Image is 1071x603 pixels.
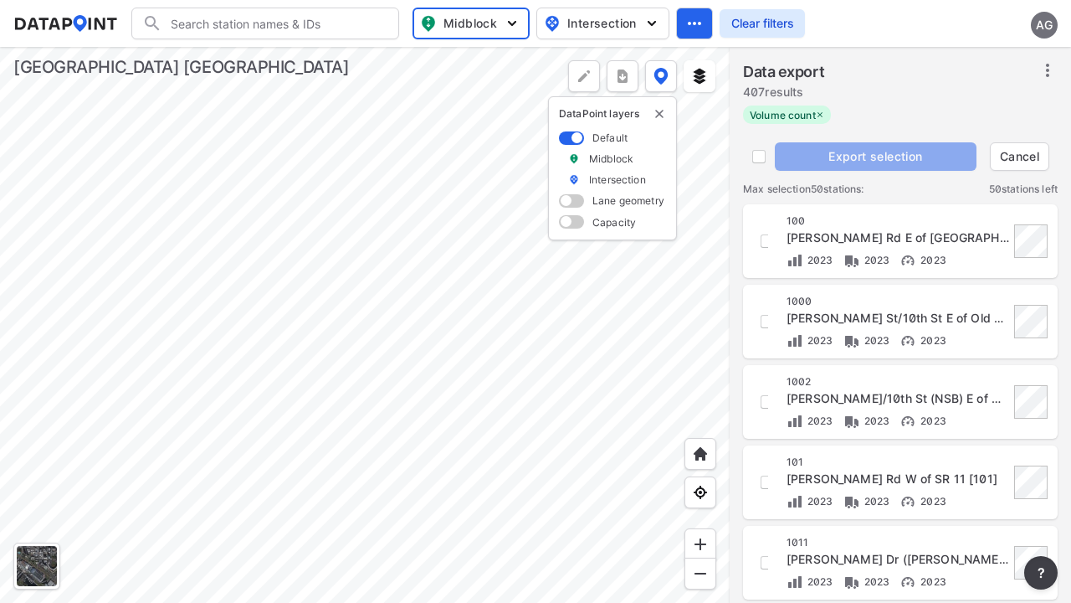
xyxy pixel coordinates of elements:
[787,390,1009,407] div: Josephine St/10th St (NSB) E of Myrtle Rd [1002]
[576,68,592,85] img: +Dz8AAAAASUVORK5CYII=
[653,107,666,121] img: close-external-leyer.3061a1c7.svg
[803,575,833,588] span: 2023
[899,493,916,510] img: Vehicle speed
[860,334,890,347] span: 2023
[743,183,864,196] label: Max selection 50 stations:
[803,254,833,266] span: 2023
[692,565,709,582] img: MAAAAAElFTkSuQmCC
[684,477,716,508] div: View my location
[559,107,666,121] p: DataPoint layers
[1024,556,1058,590] button: more
[592,215,636,229] label: Capacity
[13,543,60,590] div: Toggle basemap
[803,495,833,508] span: 2023
[592,131,628,145] label: Default
[568,173,580,187] img: marker_Intersection.6861001b.svg
[504,15,520,32] img: 5YPKRKmlfpI5mqlR8AD95paCi+0kK1fRFDJSaMmawlwaeJcJwk9O2fotCW5ve9gAAAAASUVORK5CYII=
[787,375,1009,389] div: 1002
[684,438,716,470] div: Home
[730,15,795,32] span: Clear filters
[990,142,1049,171] button: Cancel
[997,148,1042,165] span: Cancel
[787,214,1009,228] div: 100
[787,551,1009,568] div: Kathy Dr (N Penin) W of SR A1A [1011]
[743,106,831,124] label: Volume count
[899,332,916,349] img: Vehicle speed
[916,334,946,347] span: 2023
[418,13,438,33] img: map_pin_mid.602f9df1.svg
[743,60,824,84] label: Data export
[162,10,388,37] input: Search
[692,536,709,553] img: ZvzfEJKXnyWIrJytrsY285QMwk63cM6Drc+sIAAAAASUVORK5CYII=
[787,471,1009,487] div: Arredondo Grant Rd W of SR 11 [101]
[916,254,946,266] span: 2023
[536,8,669,39] button: Intersection
[614,68,631,85] img: xqJnZQTG2JQi0x5lvmkeSNbbgIiQD62bqHG8IfrOzanD0FsRdYrij6fAAAAAElFTkSuQmCC
[720,9,805,38] button: Clear filters
[787,493,803,510] img: Volume count
[653,68,669,85] img: data-point-layers.37681fc9.svg
[787,310,1009,327] div: Josephine St/10th St E of Old Mission Rd [1000]
[743,84,824,100] label: 407 results
[843,493,860,510] img: Vehicle class
[787,574,803,590] img: Volume count
[684,528,716,560] div: Zoom in
[787,413,803,430] img: Volume count
[787,229,1009,246] div: Arredondo Grant Rd E of Spring Garden Ranch Rd [100]
[843,332,860,349] img: Vehicle class
[803,334,833,347] span: 2023
[860,415,890,427] span: 2023
[684,558,716,590] div: Zoom out
[916,575,946,588] span: 2023
[843,252,860,269] img: S3KcC2PZAAAAAElFTkSuQmCC
[653,107,666,121] button: delete
[607,60,638,92] button: more
[589,152,633,166] label: Midblock
[916,415,946,427] span: 2023
[860,495,890,508] span: 2023
[1034,563,1048,583] span: ?
[643,15,660,32] img: 5YPKRKmlfpI5mqlR8AD95paCi+0kK1fRFDJSaMmawlwaeJcJwk9O2fotCW5ve9gAAAAASUVORK5CYII=
[787,252,803,269] img: zXKTHG75SmCTpzeATkOMbMjAxYFTnPvh7K8Q9YYMXBy4Bd2Bwe9xdUQUqRsak2SDbAAAAABJRU5ErkJggg==
[568,152,580,166] img: marker_Midblock.5ba75e30.svg
[691,68,708,85] img: layers.ee07997e.svg
[916,495,946,508] span: 2023
[899,574,916,590] img: Vehicle speed
[860,254,890,266] span: 2023
[1031,12,1058,39] div: AG
[544,13,658,33] span: Intersection
[787,536,1009,549] div: 1011
[542,13,562,33] img: map_pin_int.54838e6b.svg
[592,193,664,208] label: Lane geometry
[899,413,916,430] img: Vehicle speed
[787,332,803,349] img: Volume count
[589,173,646,187] label: Intersection
[899,252,916,269] img: Vehicle speed
[413,8,530,39] button: Midblock
[803,415,833,427] span: 2023
[843,413,860,430] img: Vehicle class
[860,575,890,588] span: 2023
[787,295,1009,308] div: 1000
[421,13,518,33] span: Midblock
[13,15,118,32] img: dataPointLogo.9353c09d.svg
[692,446,709,462] img: +XpAUvaXAN7GudzAAAAAElFTkSuQmCC
[843,574,860,590] img: Vehicle class
[692,484,709,501] img: zeq5HYn9AnE9l6UmnFLPAAAAAElFTkSuQmCC
[13,55,349,79] div: [GEOGRAPHIC_DATA] [GEOGRAPHIC_DATA]
[989,183,1058,196] label: 50 stations left
[787,456,1009,469] div: 101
